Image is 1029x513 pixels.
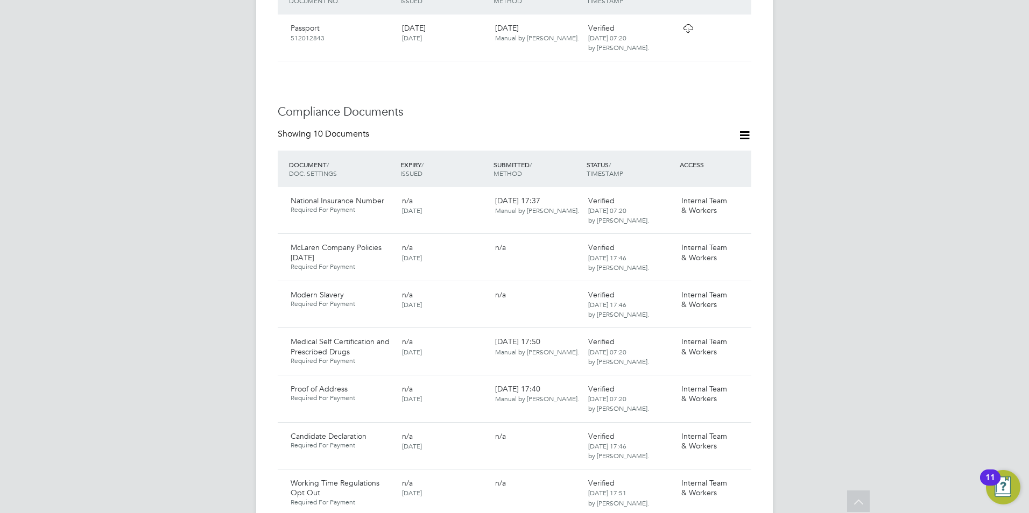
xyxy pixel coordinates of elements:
div: STATUS [584,155,677,183]
span: Required For Payment [291,498,393,507]
span: McLaren Company Policies [DATE] [291,243,382,262]
div: SUBMITTED [491,155,584,183]
div: EXPIRY [398,155,491,183]
span: n/a [402,431,413,441]
span: [DATE] [402,253,422,262]
span: [DATE] 17:51 by [PERSON_NAME]. [588,488,649,507]
span: Verified [588,478,615,488]
span: n/a [402,337,413,346]
button: Open Resource Center, 11 new notifications [986,470,1020,504]
span: Working Time Regulations Opt Out [291,478,379,497]
span: Required For Payment [291,205,393,214]
span: Required For Payment [291,357,393,365]
span: Verified [588,431,615,441]
span: Internal Team & Workers [681,384,727,403]
div: Passport [286,19,398,47]
span: Required For Payment [291,300,393,308]
span: Internal Team & Workers [681,337,727,356]
div: 11 [985,478,995,491]
span: n/a [402,196,413,205]
span: [DATE] 07:20 by [PERSON_NAME]. [588,206,649,224]
span: [DATE] 07:20 [588,33,626,42]
span: Manual by [PERSON_NAME]. [495,206,579,215]
span: Proof of Address [291,384,348,394]
span: Internal Team & Workers [681,196,727,215]
span: Manual by [PERSON_NAME]. [495,347,579,356]
span: n/a [495,478,506,488]
span: [DATE] [402,347,422,356]
div: ACCESS [677,155,751,174]
span: Internal Team & Workers [681,431,727,451]
span: Candidate Declaration [291,431,367,441]
span: Medical Self Certification and Prescribed Drugs [291,337,390,356]
span: n/a [402,290,413,300]
span: Internal Team & Workers [681,290,727,309]
span: National Insurance Number [291,196,384,205]
span: Internal Team & Workers [681,243,727,262]
span: n/a [402,478,413,488]
span: METHOD [494,169,522,177]
span: Internal Team & Workers [681,478,727,497]
span: [DATE] [402,33,422,42]
span: ISSUED [400,169,422,177]
span: n/a [402,384,413,394]
span: [DATE] 17:46 by [PERSON_NAME]. [588,300,649,318]
span: n/a [495,243,506,252]
h3: Compliance Documents [278,104,751,120]
span: [DATE] 17:37 [495,196,579,215]
span: [DATE] 17:46 by [PERSON_NAME]. [588,441,649,460]
span: / [327,160,329,169]
span: [DATE] [402,441,422,450]
span: [DATE] [402,394,422,403]
span: [DATE] 07:20 by [PERSON_NAME]. [588,394,649,412]
span: [DATE] [402,206,422,215]
span: Verified [588,290,615,300]
span: [DATE] [402,300,422,309]
span: 512012843 [291,33,325,42]
div: [DATE] [398,19,491,47]
span: Modern Slavery [291,290,344,300]
div: [DATE] [491,19,584,47]
span: [DATE] 17:50 [495,337,579,356]
span: [DATE] [402,488,422,497]
span: / [421,160,424,169]
span: by [PERSON_NAME]. [588,43,649,52]
span: n/a [495,431,506,441]
span: / [609,160,611,169]
span: Verified [588,243,615,252]
span: n/a [495,290,506,300]
span: / [530,160,532,169]
span: [DATE] 07:20 by [PERSON_NAME]. [588,347,649,366]
span: DOC. SETTINGS [289,169,337,177]
span: Verified [588,384,615,394]
span: Required For Payment [291,441,393,450]
span: Required For Payment [291,394,393,402]
span: [DATE] 17:40 [495,384,579,403]
div: DOCUMENT [286,155,398,183]
span: Required For Payment [291,262,393,271]
span: TIMESTAMP [587,169,623,177]
span: Verified [588,337,615,346]
span: 10 Documents [313,129,369,139]
span: Verified [588,196,615,205]
div: Showing [278,129,371,140]
span: Manual by [PERSON_NAME]. [495,33,579,42]
span: Verified [588,23,615,33]
span: [DATE] 17:46 by [PERSON_NAME]. [588,253,649,272]
span: n/a [402,243,413,252]
span: Manual by [PERSON_NAME]. [495,394,579,403]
